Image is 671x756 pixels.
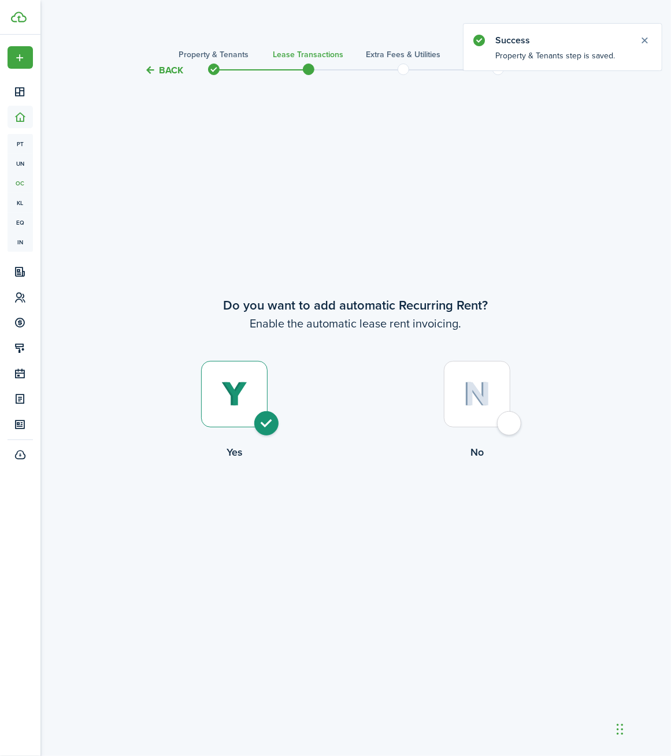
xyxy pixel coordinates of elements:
button: Back [145,64,184,76]
iframe: Chat Widget [613,701,671,756]
button: Close notify [637,32,653,49]
a: eq [8,213,33,232]
a: kl [8,193,33,213]
img: No [464,382,491,407]
button: Open menu [8,46,33,69]
img: Yes (selected) [221,382,247,407]
h3: Lease Transactions [273,49,344,61]
control-radio-card-title: No [356,445,599,460]
control-radio-card-title: Yes [113,445,356,460]
div: Drag [617,712,624,747]
img: TenantCloud [11,12,27,23]
a: pt [8,134,33,154]
notify-body: Property & Tenants step is saved. [464,50,662,70]
a: oc [8,173,33,193]
wizard-step-header-title: Do you want to add automatic Recurring Rent? [113,296,599,315]
h3: Extra fees & Utilities [366,49,440,61]
notify-title: Success [495,33,628,47]
a: un [8,154,33,173]
wizard-step-header-description: Enable the automatic lease rent invoicing. [113,315,599,332]
h3: Property & Tenants [179,49,249,61]
a: in [8,232,33,252]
